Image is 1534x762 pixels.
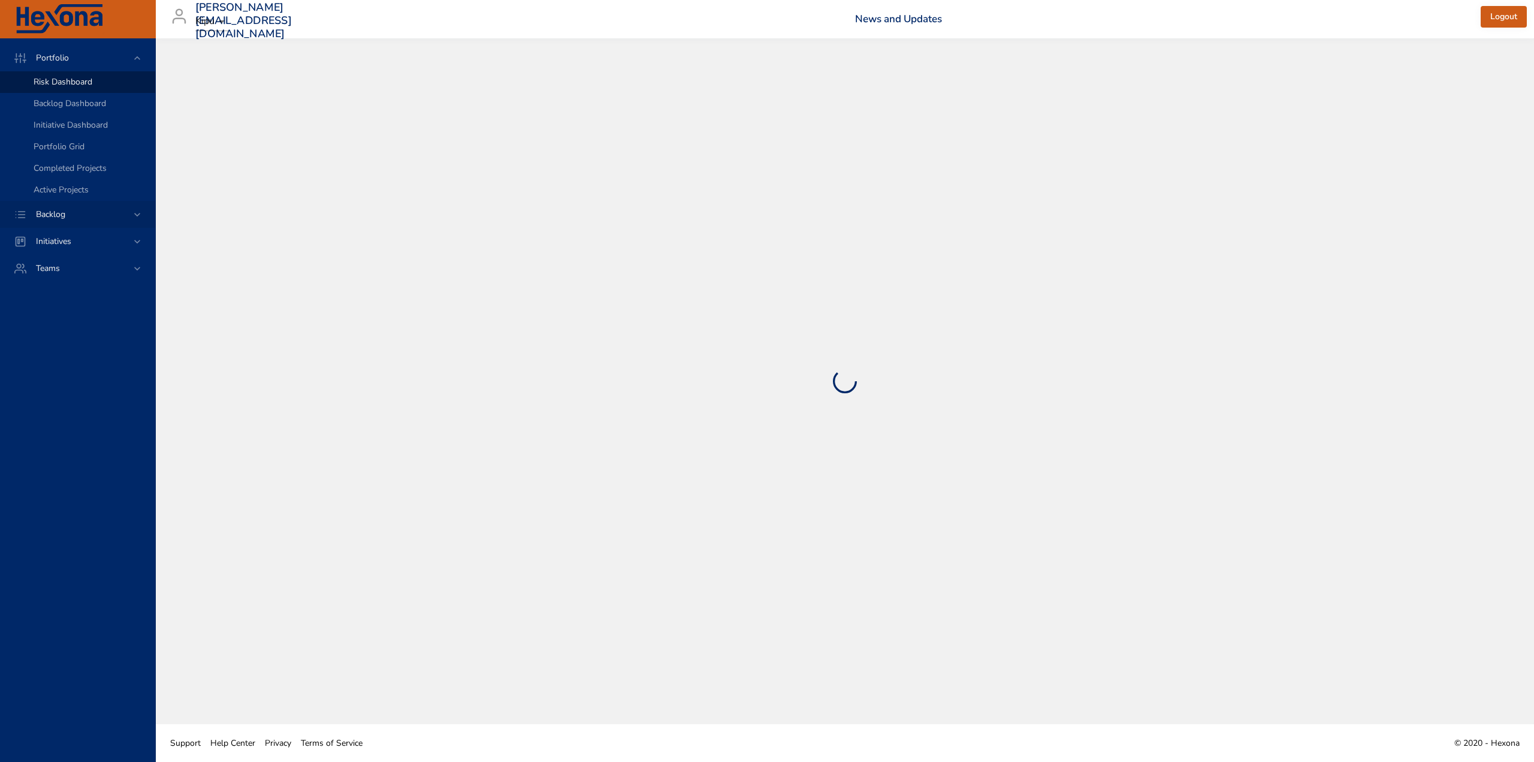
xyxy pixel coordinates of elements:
a: News and Updates [855,12,942,26]
a: Help Center [206,730,260,757]
span: Completed Projects [34,162,107,174]
span: Support [170,737,201,749]
span: Active Projects [34,184,89,195]
a: Terms of Service [296,730,367,757]
a: Privacy [260,730,296,757]
span: Portfolio Grid [34,141,84,152]
span: Backlog Dashboard [34,98,106,109]
span: Privacy [265,737,291,749]
span: Portfolio [26,52,78,64]
img: Hexona [14,4,104,34]
span: Backlog [26,209,75,220]
span: Risk Dashboard [34,76,92,88]
span: Logout [1490,10,1517,25]
span: Terms of Service [301,737,363,749]
span: Teams [26,263,70,274]
span: Help Center [210,737,255,749]
h3: [PERSON_NAME][EMAIL_ADDRESS][DOMAIN_NAME] [195,1,292,40]
a: Support [165,730,206,757]
span: Initiatives [26,236,81,247]
span: Initiative Dashboard [34,119,108,131]
div: Kipu [195,12,229,31]
button: Logout [1481,6,1527,28]
span: © 2020 - Hexona [1454,737,1520,749]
